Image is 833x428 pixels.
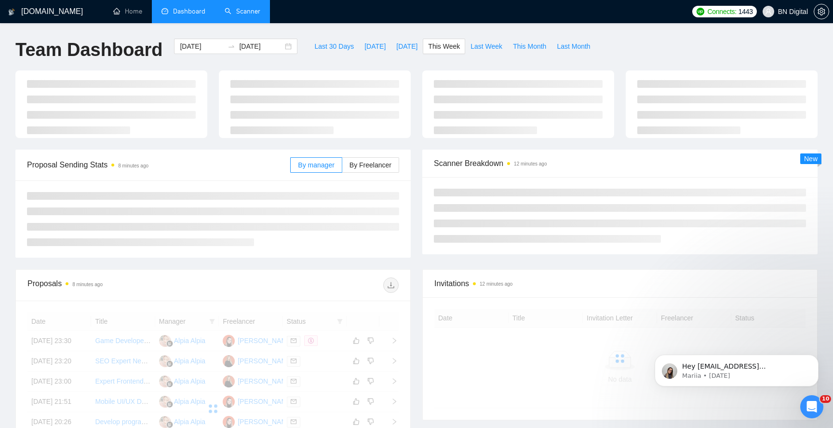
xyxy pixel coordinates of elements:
[697,8,704,15] img: upwork-logo.png
[42,37,166,46] p: Message from Mariia, sent 4w ago
[228,42,235,50] span: swap-right
[72,282,103,287] time: 8 minutes ago
[27,277,213,293] div: Proposals
[765,8,772,15] span: user
[470,41,502,52] span: Last Week
[434,277,806,290] span: Invitations
[298,161,334,169] span: By manager
[804,155,818,163] span: New
[557,41,590,52] span: Last Month
[15,39,162,61] h1: Team Dashboard
[814,4,829,19] button: setting
[800,395,823,418] iframe: Intercom live chat
[118,163,148,168] time: 8 minutes ago
[349,161,391,169] span: By Freelancer
[173,7,205,15] span: Dashboard
[820,395,831,403] span: 10
[161,8,168,14] span: dashboard
[314,41,354,52] span: Last 30 Days
[508,39,551,54] button: This Month
[707,6,736,17] span: Connects:
[113,7,142,15] a: homeHome
[465,39,508,54] button: Last Week
[396,41,417,52] span: [DATE]
[180,41,224,52] input: Start date
[42,28,166,160] span: Hey [EMAIL_ADDRESS][DOMAIN_NAME], Looks like your Upwork agency BN Digital ran out of connects. W...
[228,42,235,50] span: to
[239,41,283,52] input: End date
[391,39,423,54] button: [DATE]
[434,157,806,169] span: Scanner Breakdown
[480,281,512,287] time: 12 minutes ago
[814,8,829,15] a: setting
[27,159,290,171] span: Proposal Sending Stats
[359,39,391,54] button: [DATE]
[514,161,547,166] time: 12 minutes ago
[551,39,595,54] button: Last Month
[8,4,15,20] img: logo
[309,39,359,54] button: Last 30 Days
[225,7,260,15] a: searchScanner
[364,41,386,52] span: [DATE]
[513,41,546,52] span: This Month
[739,6,753,17] span: 1443
[423,39,465,54] button: This Week
[640,334,833,402] iframe: Intercom notifications message
[428,41,460,52] span: This Week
